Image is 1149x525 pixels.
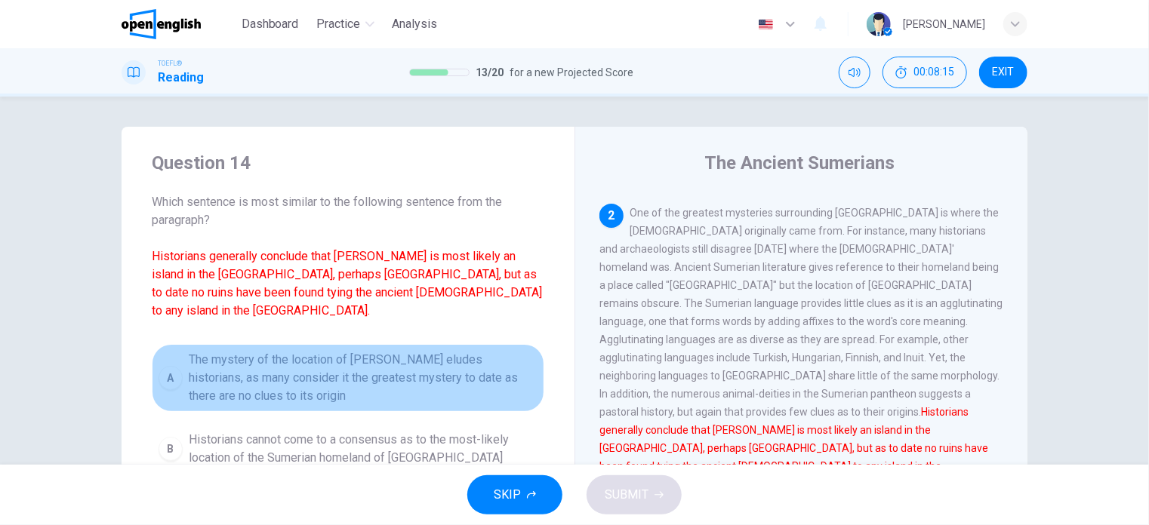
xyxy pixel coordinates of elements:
div: A [159,366,183,390]
button: 00:08:15 [883,57,967,88]
div: [PERSON_NAME] [903,15,985,33]
span: TOEFL® [158,58,182,69]
h1: Reading [158,69,204,87]
span: Dashboard [242,15,299,33]
div: 2 [599,204,624,228]
button: EXIT [979,57,1027,88]
font: Historians generally conclude that [PERSON_NAME] is most likely an island in the [GEOGRAPHIC_DATA... [599,406,988,490]
img: en [756,19,775,30]
span: 13 / 20 [476,63,504,81]
button: Analysis [387,11,444,38]
button: SKIP [467,475,562,514]
span: The mystery of the location of [PERSON_NAME] eludes historians, as many consider it the greatest ... [189,351,538,405]
h4: The Ancient Sumerians [704,151,895,175]
div: B [159,437,183,461]
h4: Question 14 [152,151,544,175]
font: Historians generally conclude that [PERSON_NAME] is most likely an island in the [GEOGRAPHIC_DATA... [152,249,542,318]
span: 00:08:15 [913,66,954,78]
a: OpenEnglish logo [122,9,236,39]
button: Dashboard [236,11,305,38]
span: SKIP [494,484,521,505]
button: Practice [311,11,380,38]
img: OpenEnglish logo [122,9,201,39]
button: BHistorians cannot come to a consensus as to the most-likely location of the Sumerian homeland of... [152,424,544,474]
span: for a new Projected Score [510,63,633,81]
span: Analysis [393,15,438,33]
span: Historians cannot come to a consensus as to the most-likely location of the Sumerian homeland of ... [189,431,538,467]
img: Profile picture [867,12,891,36]
button: AThe mystery of the location of [PERSON_NAME] eludes historians, as many consider it the greatest... [152,344,544,412]
span: Practice [317,15,361,33]
span: EXIT [993,66,1015,78]
span: Which sentence is most similar to the following sentence from the paragraph? [152,193,544,320]
div: Mute [839,57,870,88]
div: Hide [883,57,967,88]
